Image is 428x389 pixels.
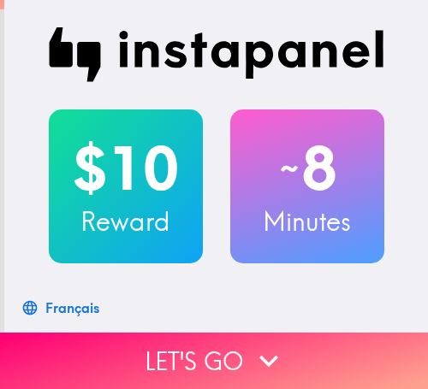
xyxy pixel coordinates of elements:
img: Instapanel [49,27,384,82]
div: Français [45,296,99,320]
button: Français [18,291,106,325]
h3: Reward [49,203,203,239]
h2: $10 [49,133,203,203]
span: ~ [277,143,301,194]
h2: 8 [230,133,384,203]
h3: Minutes [230,203,384,239]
